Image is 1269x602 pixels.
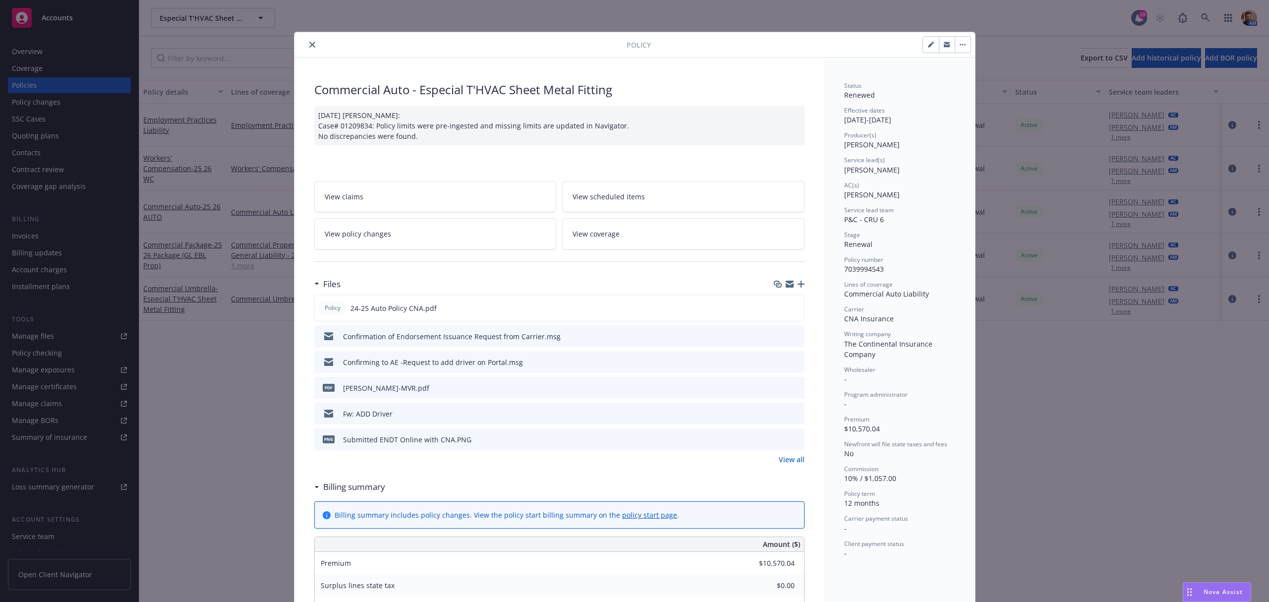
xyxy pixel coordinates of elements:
span: 12 months [844,498,879,508]
span: View scheduled items [573,191,645,202]
span: Amount ($) [763,539,800,549]
span: 24-25 Auto Policy CNA.pdf [350,303,437,313]
button: download file [776,383,784,393]
div: Commercial Auto - Especial T'HVAC Sheet Metal Fitting [314,81,805,98]
span: Policy number [844,255,883,264]
a: View scheduled items [562,181,805,212]
span: Service lead team [844,206,894,214]
span: Carrier payment status [844,514,908,523]
span: Newfront will file state taxes and fees [844,440,947,448]
span: - [844,548,847,558]
span: 7039994543 [844,264,884,274]
span: - [844,399,847,409]
button: download file [776,331,784,342]
div: Submitted ENDT Online with CNA.PNG [343,434,471,445]
span: Nova Assist [1204,588,1243,596]
span: pdf [323,384,335,391]
span: The Continental Insurance Company [844,339,934,359]
span: Commission [844,465,878,473]
span: CNA Insurance [844,314,894,323]
span: - [844,374,847,384]
button: download file [775,303,783,313]
div: Files [314,278,341,291]
span: Renewed [844,90,875,100]
div: Confirmation of Endorsement Issuance Request from Carrier.msg [343,331,561,342]
span: Service lead(s) [844,156,885,164]
button: download file [776,357,784,367]
span: Policy term [844,489,875,498]
span: Surplus lines state tax [321,581,395,590]
span: View coverage [573,229,620,239]
a: policy start page [622,510,677,520]
span: Writing company [844,330,891,338]
button: preview file [792,383,801,393]
span: Stage [844,231,860,239]
span: Renewal [844,240,872,249]
span: Carrier [844,305,864,313]
span: Wholesaler [844,365,875,374]
span: Status [844,81,862,90]
span: Effective dates [844,106,885,115]
button: preview file [792,434,801,445]
span: View policy changes [325,229,391,239]
span: Lines of coverage [844,280,893,289]
button: preview file [792,331,801,342]
span: 10% / $1,057.00 [844,474,896,483]
span: PNG [323,435,335,443]
button: preview file [792,357,801,367]
span: - [844,524,847,533]
button: download file [776,434,784,445]
span: Premium [844,415,869,423]
button: preview file [791,303,800,313]
span: [PERSON_NAME] [844,165,900,175]
span: P&C - CRU 6 [844,215,884,224]
span: View claims [325,191,363,202]
a: View coverage [562,218,805,249]
div: Fw: ADD Driver [343,409,393,419]
button: download file [776,409,784,419]
span: AC(s) [844,181,859,189]
div: Confirming to AE -Request to add driver on Portal.msg [343,357,523,367]
button: Nova Assist [1183,582,1251,602]
span: Program administrator [844,390,908,399]
input: 0.00 [736,578,801,593]
span: No [844,449,854,458]
h3: Billing summary [323,481,385,493]
span: Policy [627,40,651,50]
span: Client payment status [844,540,904,548]
div: [DATE] [PERSON_NAME]: Case# 01209834: Policy limits were pre-ingested and missing limits are upda... [314,106,805,145]
button: close [306,39,318,51]
div: Billing summary [314,481,385,493]
span: $10,570.04 [844,424,880,433]
div: [DATE] - [DATE] [844,106,955,125]
div: [PERSON_NAME]-MVR.pdf [343,383,429,393]
span: Policy [323,303,343,312]
input: 0.00 [736,556,801,571]
h3: Files [323,278,341,291]
div: Drag to move [1183,583,1196,602]
div: Commercial Auto Liability [844,289,955,299]
a: View claims [314,181,557,212]
a: View all [779,454,805,465]
div: Billing summary includes policy changes. View the policy start billing summary on the . [335,510,679,520]
span: Premium [321,558,351,568]
button: preview file [792,409,801,419]
span: [PERSON_NAME] [844,190,900,199]
a: View policy changes [314,218,557,249]
span: Producer(s) [844,131,876,139]
span: [PERSON_NAME] [844,140,900,149]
